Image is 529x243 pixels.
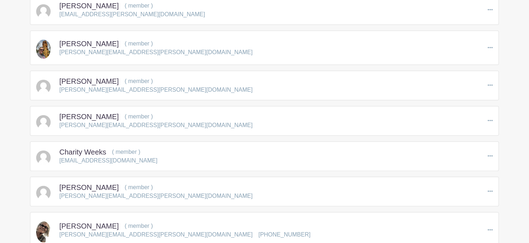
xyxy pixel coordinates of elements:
[124,78,153,84] span: ( member )
[36,40,51,59] img: Kassie%20Earth%20Day%20Fike%20Park.jpg
[59,1,119,10] h5: [PERSON_NAME]
[36,221,51,242] img: C48181F1-7393-45C1-B47A-685DB1079C41.jpeg
[124,223,153,229] span: ( member )
[59,10,205,19] p: [EMAIL_ADDRESS][PERSON_NAME][DOMAIN_NAME]
[59,86,253,94] p: [PERSON_NAME][EMAIL_ADDRESS][PERSON_NAME][DOMAIN_NAME]
[124,3,153,9] span: ( member )
[59,148,106,156] h5: Charity Weeks
[59,121,253,130] p: [PERSON_NAME][EMAIL_ADDRESS][PERSON_NAME][DOMAIN_NAME]
[59,39,119,48] h5: [PERSON_NAME]
[36,115,51,130] img: default-ce2991bfa6775e67f084385cd625a349d9dcbb7a52a09fb2fda1e96e2d18dcdb.png
[59,156,157,165] p: [EMAIL_ADDRESS][DOMAIN_NAME]
[59,183,119,192] h5: [PERSON_NAME]
[124,40,153,47] span: ( member )
[36,4,51,19] img: default-ce2991bfa6775e67f084385cd625a349d9dcbb7a52a09fb2fda1e96e2d18dcdb.png
[59,77,119,86] h5: [PERSON_NAME]
[258,230,310,239] p: [PHONE_NUMBER]
[124,113,153,120] span: ( member )
[112,149,140,155] span: ( member )
[59,192,253,200] p: [PERSON_NAME][EMAIL_ADDRESS][PERSON_NAME][DOMAIN_NAME]
[59,222,119,230] h5: [PERSON_NAME]
[59,230,253,239] p: [PERSON_NAME][EMAIL_ADDRESS][PERSON_NAME][DOMAIN_NAME]
[36,186,51,200] img: default-ce2991bfa6775e67f084385cd625a349d9dcbb7a52a09fb2fda1e96e2d18dcdb.png
[124,184,153,190] span: ( member )
[59,48,253,57] p: [PERSON_NAME][EMAIL_ADDRESS][PERSON_NAME][DOMAIN_NAME]
[59,112,119,121] h5: [PERSON_NAME]
[36,151,51,165] img: default-ce2991bfa6775e67f084385cd625a349d9dcbb7a52a09fb2fda1e96e2d18dcdb.png
[36,80,51,94] img: default-ce2991bfa6775e67f084385cd625a349d9dcbb7a52a09fb2fda1e96e2d18dcdb.png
